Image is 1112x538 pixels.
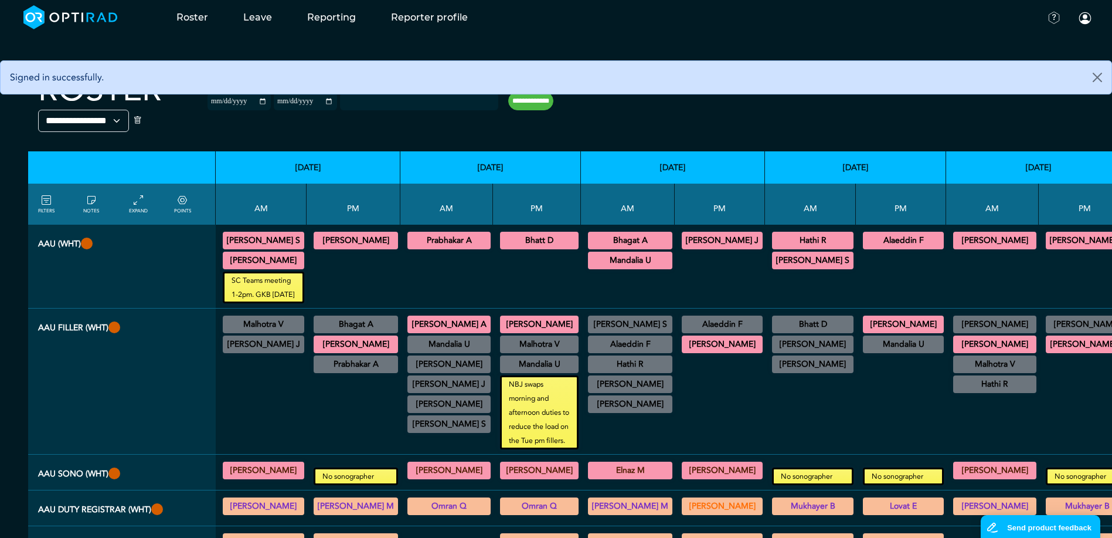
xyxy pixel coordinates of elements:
[216,184,307,225] th: AM
[223,232,304,249] div: CT Trauma & Urgent/MRI Trauma & Urgent 08:30 - 13:00
[955,499,1035,513] summary: [PERSON_NAME]
[590,234,671,248] summary: Bhagat A
[683,234,761,248] summary: [PERSON_NAME] J
[28,455,216,490] th: AAU Sono (WHT)
[765,184,856,225] th: AM
[955,317,1035,331] summary: [PERSON_NAME]
[588,356,672,373] div: US General Paediatric 09:30 - 13:00
[409,357,489,371] summary: [PERSON_NAME]
[953,462,1036,479] div: General US 08:30 - 13:00
[588,232,672,249] div: CT Trauma & Urgent/MRI Trauma & Urgent 08:30 - 13:30
[314,232,398,249] div: CT Trauma & Urgent/MRI Trauma & Urgent 13:30 - 18:30
[772,336,853,353] div: Off Site 08:30 - 13:30
[409,317,489,331] summary: [PERSON_NAME] A
[588,395,672,413] div: ImE Lead till 1/4/2026 11:30 - 15:30
[772,252,853,269] div: CT Trauma & Urgent/MRI Trauma & Urgent 08:30 - 13:30
[774,499,852,513] summary: Mukhayer B
[502,463,577,478] summary: [PERSON_NAME]
[683,337,761,351] summary: [PERSON_NAME]
[581,184,675,225] th: AM
[863,232,944,249] div: CT Trauma & Urgent/MRI Trauma & Urgent 13:30 - 18:30
[682,232,763,249] div: CT Trauma & Urgent/MRI Trauma & Urgent 13:30 - 18:30
[502,499,577,513] summary: Omran Q
[400,151,581,184] th: [DATE]
[502,377,577,448] small: NBJ swaps morning and afternoon duties to reduce the load on the Tue pm fillers.
[409,337,489,351] summary: Mandalia U
[409,377,489,391] summary: [PERSON_NAME] J
[407,498,491,515] div: Various levels of experience 08:30 - 13:30
[83,194,99,215] a: show/hide notes
[946,184,1039,225] th: AM
[588,498,672,515] div: Various levels of experience 08:30 - 13:30
[407,232,491,249] div: CT Trauma & Urgent/MRI Trauma & Urgent 08:30 - 13:30
[315,357,396,371] summary: Prabhakar A
[683,463,761,478] summary: [PERSON_NAME]
[502,317,577,331] summary: [PERSON_NAME]
[675,184,765,225] th: PM
[772,498,853,515] div: Various levels of experience 08:30 - 13:30
[683,317,761,331] summary: Alaeddin F
[955,234,1035,248] summary: [PERSON_NAME]
[223,252,304,269] div: CT Trauma & Urgent/MRI Trauma & Urgent 08:30 - 13:30
[588,462,672,479] div: General US 08:30 - 13:00
[502,337,577,351] summary: Malhotra V
[409,397,489,411] summary: [PERSON_NAME]
[865,469,942,483] small: No sonographer
[955,377,1035,391] summary: Hathi R
[590,377,671,391] summary: [PERSON_NAME]
[223,316,304,333] div: General US/US Diagnostic MSK/US Gynaecology/US Interventional H&N/US Interventional MSK/US Interv...
[772,356,853,373] div: General US 09:00 - 12:00
[409,463,489,478] summary: [PERSON_NAME]
[772,232,853,249] div: CT Trauma & Urgent/MRI Trauma & Urgent 08:30 - 13:30
[590,357,671,371] summary: Hathi R
[682,462,763,479] div: General US 13:30 - 18:30
[682,498,763,515] div: Exact role to be defined 13:30 - 18:30
[772,316,853,333] div: CT Trauma & Urgent/MRI Trauma & Urgent 08:30 - 13:30
[407,375,491,393] div: General CT/General MRI/General XR 09:30 - 11:30
[588,252,672,269] div: CT Trauma & Urgent/MRI Trauma & Urgent 08:30 - 13:30
[955,463,1035,478] summary: [PERSON_NAME]
[774,357,852,371] summary: [PERSON_NAME]
[407,336,491,353] div: US Diagnostic MSK/US Interventional MSK/US General Adult 09:00 - 12:00
[407,395,491,413] div: CT Neuro/CT Head & Neck/MRI Neuro/MRI Head & Neck/XR Head & Neck 09:30 - 14:00
[500,356,579,373] div: FLU General Paediatric 14:00 - 15:00
[863,316,944,333] div: CT Trauma & Urgent/MRI Trauma & Urgent 13:30 - 18:30
[774,337,852,351] summary: [PERSON_NAME]
[28,309,216,455] th: AAU FILLER (WHT)
[315,317,396,331] summary: Bhagat A
[500,462,579,479] div: General US 13:30 - 18:30
[223,462,304,479] div: General US 08:30 - 13:00
[953,375,1036,393] div: General CT 11:00 - 12:00
[765,151,946,184] th: [DATE]
[590,463,671,478] summary: Elnaz M
[223,498,304,515] div: Various levels of experience 08:30 - 13:30
[953,336,1036,353] div: CT Trauma & Urgent/MRI Trauma & Urgent 08:30 - 13:30
[407,462,491,479] div: General US 08:30 - 13:00
[588,336,672,353] div: CT Trauma & Urgent/MRI Trauma & Urgent 09:30 - 13:00
[407,356,491,373] div: US Head & Neck/US Interventional H&N 09:15 - 12:15
[774,317,852,331] summary: Bhatt D
[865,234,942,248] summary: Alaeddin F
[409,417,489,431] summary: [PERSON_NAME] S
[581,151,765,184] th: [DATE]
[953,232,1036,249] div: CT Trauma & Urgent/MRI Trauma & Urgent 08:30 - 13:30
[590,397,671,411] summary: [PERSON_NAME]
[588,316,672,333] div: Breast 08:00 - 11:00
[341,94,400,105] input: null
[774,253,852,268] summary: [PERSON_NAME] S
[682,316,763,333] div: General US 13:00 - 16:30
[502,357,577,371] summary: Mandalia U
[590,499,671,513] summary: [PERSON_NAME] M
[23,5,118,29] img: brand-opti-rad-logos-blue-and-white-d2f68631ba2948856bd03f2d395fb146ddc8fb01b4b6e9315ea85fa773367...
[863,336,944,353] div: CT Trauma & Urgent/MRI Trauma & Urgent 13:30 - 18:30
[865,317,942,331] summary: [PERSON_NAME]
[774,234,852,248] summary: Hathi R
[28,490,216,526] th: AAU Duty Registrar (WHT)
[590,253,671,268] summary: Mandalia U
[223,336,304,353] div: General CT/General MRI/General XR 11:30 - 13:30
[590,337,671,351] summary: Alaeddin F
[225,499,302,513] summary: [PERSON_NAME]
[216,151,400,184] th: [DATE]
[493,184,581,225] th: PM
[225,337,302,351] summary: [PERSON_NAME] J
